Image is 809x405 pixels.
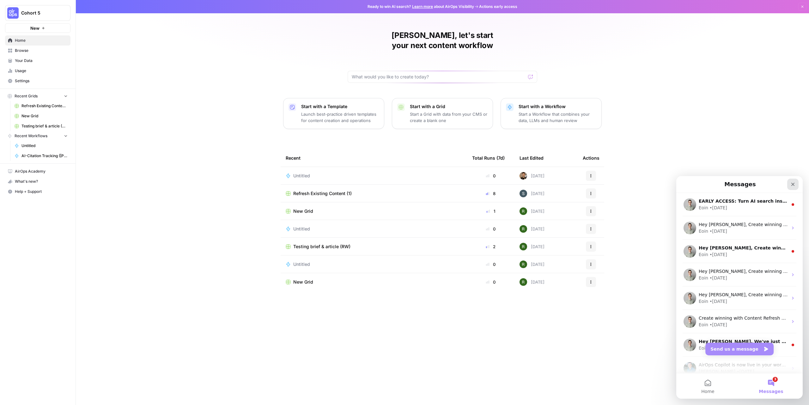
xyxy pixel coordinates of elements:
[520,190,544,197] div: [DATE]
[412,4,433,9] a: Learn more
[21,113,68,119] span: New Grid
[392,98,493,129] button: Start with a GridStart a Grid with data from your CMS or create a blank one
[520,172,527,180] img: 36rz0nf6lyfqsoxlb67712aiq2cf
[82,213,107,218] span: Messages
[7,139,20,152] img: Profile image for Eoin
[348,30,537,51] h1: [PERSON_NAME], let's start your next content workflow
[15,189,68,194] span: Help + Support
[22,192,59,199] div: [PERSON_NAME]
[472,226,509,232] div: 0
[5,131,70,141] button: Recent Workflows
[29,167,97,179] button: Send us a message
[293,243,350,250] span: Testing brief & article (RW)
[368,4,474,9] span: Ready to win AI search? about AirOps Visibility
[60,192,78,199] div: • [DATE]
[520,261,527,268] img: e8w4pz3lxmrlyw9sq3pq0i0oe7m2
[22,186,684,191] span: AirOps Copilot is now live in your workflow builder! Use it to : Improve, debug, and optimize you...
[293,173,310,179] span: Untitled
[5,35,70,46] a: Home
[410,103,488,110] p: Start with a Grid
[519,111,596,124] p: Start a Workflow that combines your data, LLMs and human review
[7,186,20,199] img: Profile image for Alex
[583,149,599,167] div: Actions
[22,99,32,105] div: Eoin
[472,149,505,167] div: Total Runs (7d)
[286,149,462,167] div: Recent
[283,98,384,129] button: Start with a TemplateLaunch best-practice driven templates for content creation and operations
[293,279,313,285] span: New Grid
[25,213,38,218] span: Home
[5,5,70,21] button: Workspace: Cohort 5
[63,197,126,223] button: Messages
[520,207,544,215] div: [DATE]
[15,68,68,74] span: Usage
[520,172,544,180] div: [DATE]
[472,173,509,179] div: 0
[30,25,40,31] span: New
[472,208,509,214] div: 1
[520,190,527,197] img: l7wc9lttar9mml2em7ssp1le7bvz
[7,92,20,105] img: Profile image for Eoin
[22,52,32,58] div: Eoin
[5,91,70,101] button: Recent Grids
[472,243,509,250] div: 2
[22,75,32,82] div: Eoin
[676,176,803,399] iframe: Intercom live chat
[12,111,70,121] a: New Grid
[501,98,602,129] button: Start with a WorkflowStart a Workflow that combines your data, LLMs and human review
[352,74,526,80] input: What would you like to create today?
[22,46,604,51] span: Hey [PERSON_NAME], Create winning with Content Refresh. The battle for AI’s attention is here. Wi...
[12,121,70,131] a: Testing brief & article (RW)
[520,225,527,233] img: e8w4pz3lxmrlyw9sq3pq0i0oe7m2
[520,207,527,215] img: e8w4pz3lxmrlyw9sq3pq0i0oe7m2
[22,169,32,175] div: Eoin
[15,38,68,43] span: Home
[293,261,310,267] span: Untitled
[479,4,517,9] span: Actions early access
[7,46,20,58] img: Profile image for Eoin
[301,111,379,124] p: Launch best-practice driven templates for content creation and operations
[15,169,68,174] span: AirOps Academy
[22,139,552,144] span: Create winning with Content Refresh The battle for AI’s attention is here. Will your content win?...
[301,103,379,110] p: Start with a Template
[15,93,38,99] span: Recent Grids
[293,226,310,232] span: Untitled
[293,208,313,214] span: New Grid
[22,28,32,35] div: Eoin
[21,143,68,149] span: Untitled
[472,279,509,285] div: 0
[21,123,68,129] span: Testing brief & article (RW)
[520,149,544,167] div: Last Edited
[5,56,70,66] a: Your Data
[15,133,47,139] span: Recent Workflows
[5,46,70,56] a: Browse
[7,69,20,82] img: Profile image for Eoin
[15,48,68,53] span: Browse
[5,176,70,187] button: What's new?
[22,145,32,152] div: Eoin
[286,173,462,179] a: Untitled
[286,261,462,267] a: Untitled
[33,122,51,129] div: • [DATE]
[33,145,51,152] div: • [DATE]
[33,52,51,58] div: • [DATE]
[12,141,70,151] a: Untitled
[410,111,488,124] p: Start a Grid with data from your CMS or create a blank one
[286,190,462,197] a: Refresh Existing Content (1)
[5,166,70,176] a: AirOps Academy
[7,163,20,175] img: Profile image for Eoin
[5,66,70,76] a: Usage
[520,278,527,286] img: e8w4pz3lxmrlyw9sq3pq0i0oe7m2
[21,10,59,16] span: Cohort 5
[7,7,19,19] img: Cohort 5 Logo
[15,58,68,64] span: Your Data
[286,279,462,285] a: New Grid
[22,69,682,74] span: Hey [PERSON_NAME], Create winning with Content Refresh. The battle for AI’s attention is here. Wi...
[520,278,544,286] div: [DATE]
[520,225,544,233] div: [DATE]
[22,116,604,121] span: Hey [PERSON_NAME], Create winning with Content Refresh. The battle for AI’s attention is here. Wi...
[519,103,596,110] p: Start with a Workflow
